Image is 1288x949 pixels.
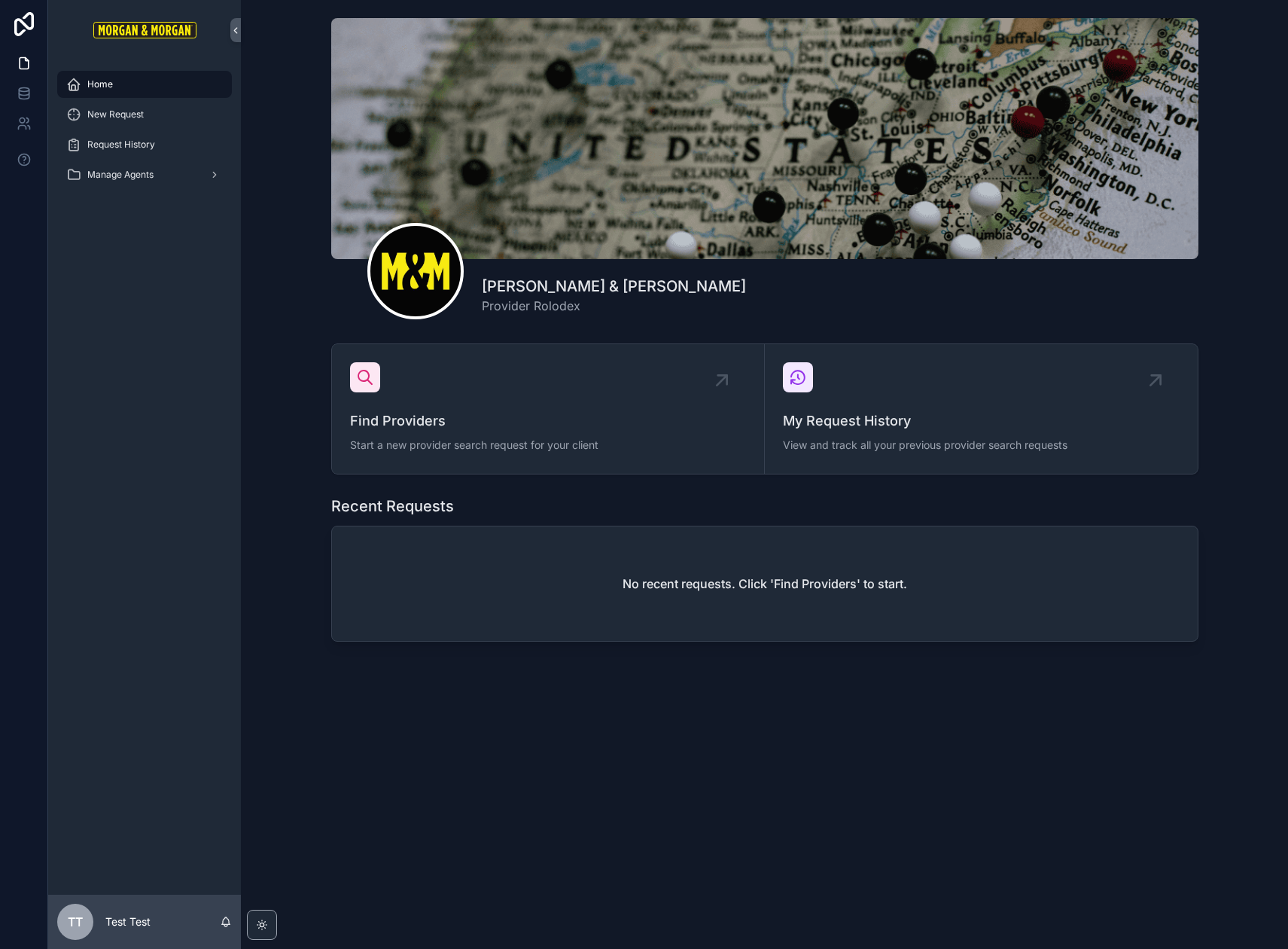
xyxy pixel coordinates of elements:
span: My Request History [783,410,1180,432]
span: Home [87,78,113,90]
a: Home [57,71,232,98]
a: My Request HistoryView and track all your previous provider search requests [765,344,1198,474]
p: Test Test [105,914,151,929]
h1: Recent Requests [331,496,454,517]
span: New Request [87,108,144,121]
img: App logo [93,22,196,38]
div: scrollable content [48,60,241,208]
span: TT [68,913,83,931]
a: Find ProvidersStart a new provider search request for your client [332,344,765,474]
h2: No recent requests. Click 'Find Providers' to start. [623,575,907,593]
span: Start a new provider search request for your client [350,438,746,453]
span: Provider Rolodex [482,297,746,315]
span: Manage Agents [87,169,154,181]
a: Manage Agents [57,161,232,188]
span: View and track all your previous provider search requests [783,438,1180,453]
a: New Request [57,101,232,128]
span: Find Providers [350,410,746,432]
h1: [PERSON_NAME] & [PERSON_NAME] [482,276,746,297]
span: Request History [87,139,155,151]
a: Request History [57,131,232,158]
